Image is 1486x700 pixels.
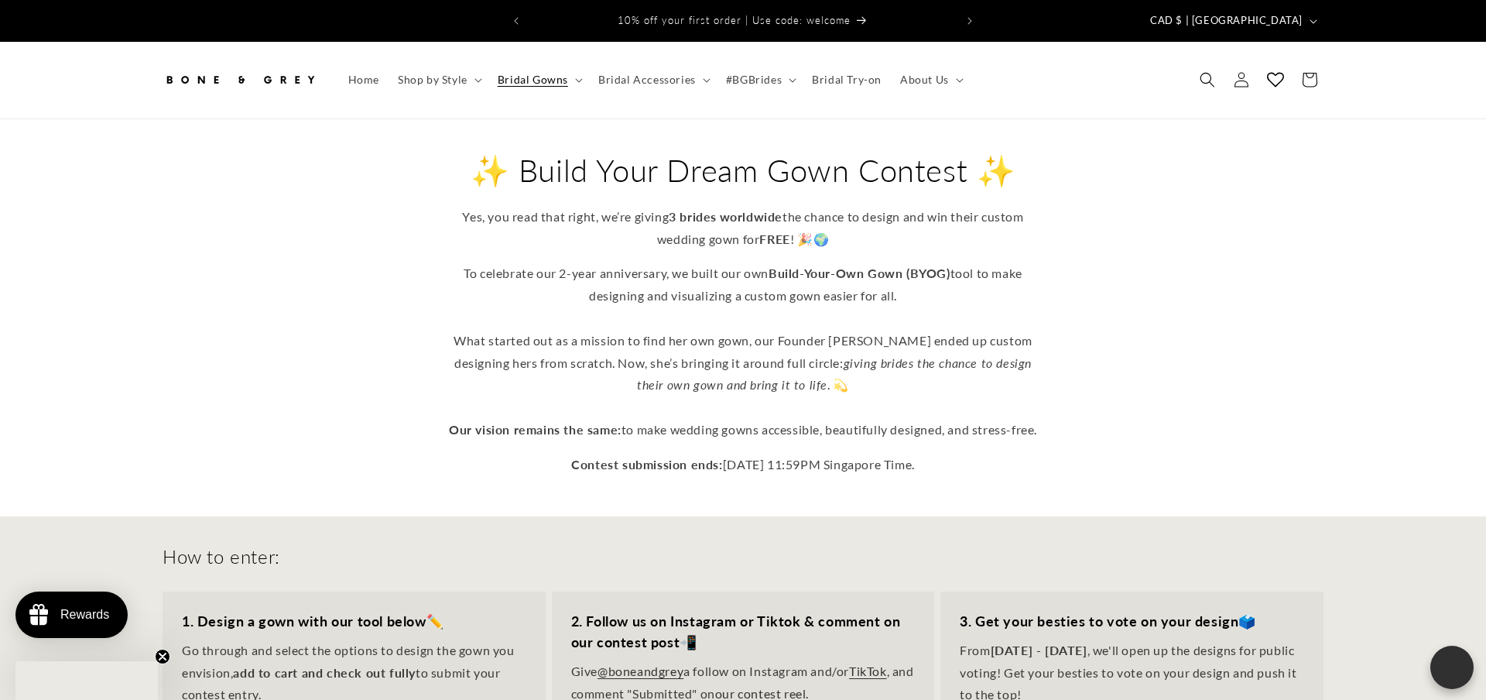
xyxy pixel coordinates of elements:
strong: 1. Design a gown with our tool below [182,612,426,630]
summary: Search [1190,63,1224,97]
div: Close teaser [15,661,158,700]
summary: Bridal Gowns [488,63,589,96]
h3: 📲 [571,611,916,653]
h3: 🗳️ [960,611,1304,632]
strong: worldwide [720,209,782,224]
span: Home [348,73,379,87]
a: @boneandgrey [597,664,683,678]
h3: ✏️ [182,611,526,632]
strong: Our vision remains the same: [449,422,621,437]
summary: Bridal Accessories [589,63,717,96]
strong: FREE [759,232,789,246]
a: Bone and Grey Bridal [157,57,324,103]
summary: Shop by Style [389,63,488,96]
summary: #BGBrides [717,63,803,96]
button: Open chatbox [1430,646,1474,689]
span: 10% off your first order | Use code: welcome [618,14,851,26]
strong: Build-Your-Own Gown (BYOG) [769,266,950,280]
strong: 3 brides [669,209,717,224]
strong: 3. Get your besties to vote on your design [960,612,1238,630]
summary: About Us [891,63,970,96]
img: Bone and Grey Bridal [163,63,317,97]
span: About Us [900,73,949,87]
button: CAD $ | [GEOGRAPHIC_DATA] [1141,6,1323,36]
a: Home [339,63,389,96]
span: Shop by Style [398,73,467,87]
a: TikTok [849,664,887,678]
span: Bridal Gowns [498,73,568,87]
p: Yes, you read that right, we’re giving the chance to design and win their custom wedding gown for... [441,206,1045,251]
h2: ✨ Build Your Dream Gown Contest ✨ [441,150,1045,190]
button: Next announcement [953,6,987,36]
strong: 2. Follow us on Instagram or Tiktok & comment on our contest post [571,612,901,650]
strong: add to cart and check out fully [233,665,416,680]
span: Bridal Try-on [812,73,882,87]
strong: [DATE] - [DATE] [991,643,1087,657]
div: Rewards [60,608,109,622]
h2: How to enter: [163,544,280,568]
p: To celebrate our 2-year anniversary, we built our own tool to make designing and visualizing a cu... [441,262,1045,441]
a: Bridal Try-on [803,63,891,96]
button: Previous announcement [499,6,533,36]
strong: Contest submission ends: [571,457,722,472]
p: [DATE] 11:59PM Singapore Time. [441,454,1045,476]
span: CAD $ | [GEOGRAPHIC_DATA] [1150,13,1303,29]
span: Bridal Accessories [598,73,696,87]
button: Close teaser [155,649,170,664]
span: #BGBrides [726,73,782,87]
